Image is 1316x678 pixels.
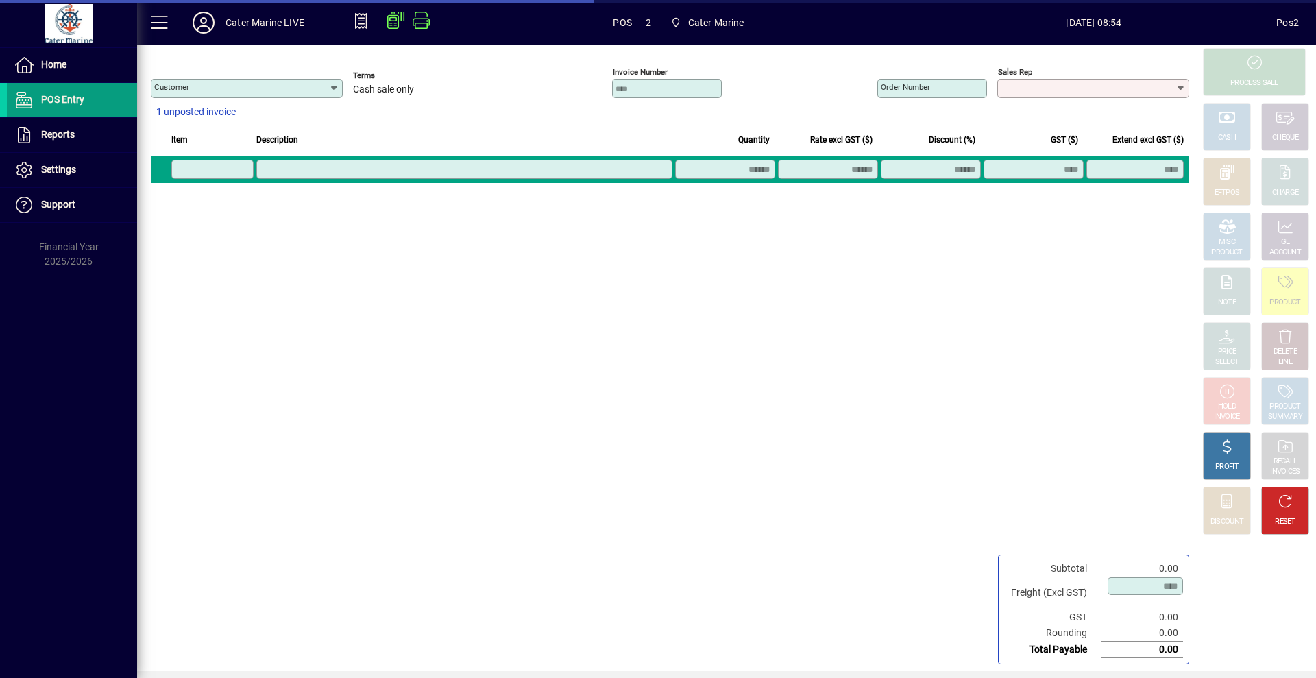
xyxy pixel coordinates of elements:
span: GST ($) [1051,132,1078,147]
td: 0.00 [1101,561,1183,577]
span: POS Entry [41,94,84,105]
div: PRODUCT [1269,402,1300,412]
span: POS [613,12,632,34]
div: LINE [1278,357,1292,367]
td: 0.00 [1101,642,1183,658]
div: HOLD [1218,402,1236,412]
button: 1 unposted invoice [151,100,241,125]
span: Item [171,132,188,147]
div: NOTE [1218,298,1236,308]
button: Profile [182,10,226,35]
div: PRODUCT [1269,298,1300,308]
td: Freight (Excl GST) [1004,577,1101,609]
div: DISCOUNT [1210,517,1243,527]
div: Cater Marine LIVE [226,12,304,34]
span: Reports [41,129,75,140]
span: Rate excl GST ($) [810,132,873,147]
span: Terms [353,71,435,80]
div: DELETE [1274,347,1297,357]
span: Discount (%) [929,132,975,147]
div: SELECT [1215,357,1239,367]
div: RECALL [1274,457,1297,467]
div: PRICE [1218,347,1236,357]
mat-label: Sales rep [998,67,1032,77]
span: Home [41,59,66,70]
td: Rounding [1004,625,1101,642]
span: Cater Marine [665,10,750,35]
div: MISC [1219,237,1235,247]
a: Settings [7,153,137,187]
div: SUMMARY [1268,412,1302,422]
div: INVOICE [1214,412,1239,422]
div: PROFIT [1215,462,1239,472]
div: EFTPOS [1215,188,1240,198]
span: Description [256,132,298,147]
a: Home [7,48,137,82]
div: CHEQUE [1272,133,1298,143]
div: ACCOUNT [1269,247,1301,258]
div: RESET [1275,517,1295,527]
a: Support [7,188,137,222]
span: Cash sale only [353,84,414,95]
span: Extend excl GST ($) [1112,132,1184,147]
div: INVOICES [1270,467,1300,477]
mat-label: Invoice number [613,67,668,77]
span: Settings [41,164,76,175]
mat-label: Customer [154,82,189,92]
td: 0.00 [1101,625,1183,642]
span: Quantity [738,132,770,147]
mat-label: Order number [881,82,930,92]
div: CHARGE [1272,188,1299,198]
div: CASH [1218,133,1236,143]
td: GST [1004,609,1101,625]
td: Subtotal [1004,561,1101,577]
div: Pos2 [1276,12,1299,34]
span: [DATE] 08:54 [912,12,1277,34]
span: Support [41,199,75,210]
a: Reports [7,118,137,152]
div: GL [1281,237,1290,247]
span: 1 unposted invoice [156,105,236,119]
div: PROCESS SALE [1230,78,1278,88]
td: Total Payable [1004,642,1101,658]
span: 2 [646,12,651,34]
span: Cater Marine [688,12,744,34]
td: 0.00 [1101,609,1183,625]
div: PRODUCT [1211,247,1242,258]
